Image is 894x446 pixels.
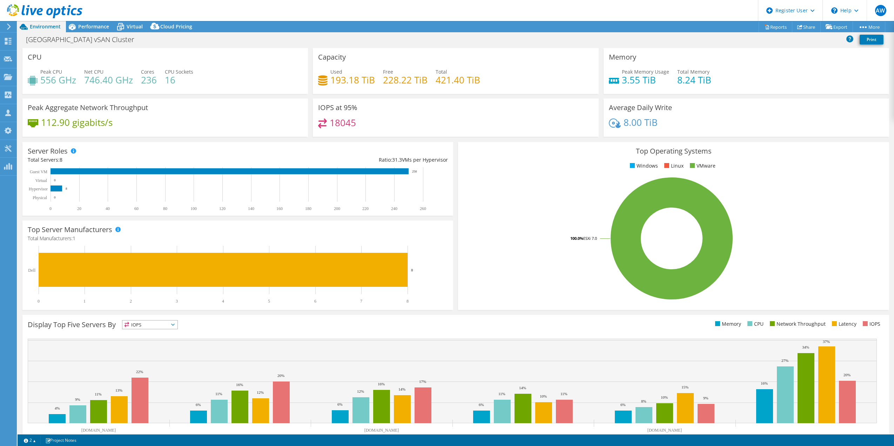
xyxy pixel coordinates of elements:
a: Share [792,21,821,32]
h4: 3.55 TiB [622,76,669,84]
text: 120 [219,206,226,211]
h4: 556 GHz [40,76,76,84]
text: 100 [190,206,197,211]
text: 240 [391,206,397,211]
text: [DOMAIN_NAME] [364,428,399,433]
h3: Server Roles [28,147,68,155]
tspan: ESXi 7.0 [583,236,597,241]
text: Hypervisor [29,187,48,191]
h4: 112.90 gigabits/s [41,119,113,126]
a: Print [860,35,883,45]
text: 8% [641,399,646,403]
text: 14% [519,386,526,390]
text: 10% [661,395,668,399]
text: 12% [257,390,264,394]
text: 20% [277,373,284,378]
li: VMware [688,162,715,170]
text: 8 [66,187,67,190]
span: AW [875,5,886,16]
text: 2 [130,299,132,304]
span: Peak Memory Usage [622,68,669,75]
li: Memory [713,320,741,328]
text: 37% [823,339,830,344]
span: Virtual [127,23,143,30]
a: 2 [19,436,41,445]
h3: CPU [28,53,42,61]
svg: \n [831,7,838,14]
span: Net CPU [84,68,103,75]
h3: Memory [609,53,636,61]
text: 40 [106,206,110,211]
text: 60 [134,206,139,211]
text: 16% [761,381,768,385]
text: Physical [33,195,47,200]
text: [DOMAIN_NAME] [81,428,116,433]
div: Total Servers: [28,156,238,164]
text: 11% [215,392,222,396]
text: 6 [314,299,316,304]
a: Export [820,21,853,32]
h4: 746.40 GHz [84,76,133,84]
span: 1 [73,235,75,242]
text: 11% [560,392,567,396]
text: 180 [305,206,311,211]
text: 0 [38,299,40,304]
a: Project Notes [40,436,81,445]
text: 6% [196,403,201,407]
text: 200 [334,206,340,211]
h3: IOPS at 95% [318,104,357,111]
text: 11% [498,392,505,396]
div: Ratio: VMs per Hypervisor [238,156,448,164]
text: 4 [222,299,224,304]
h3: Top Server Manufacturers [28,226,112,234]
span: CPU Sockets [165,68,193,75]
text: 16% [236,383,243,387]
tspan: 100.0% [570,236,583,241]
text: 1 [83,299,86,304]
h4: 8.24 TiB [677,76,711,84]
span: Total Memory [677,68,710,75]
text: 9% [703,396,708,400]
text: 250 [412,170,417,173]
h4: 236 [141,76,157,84]
text: 220 [362,206,369,211]
h4: 16 [165,76,193,84]
text: Dell [28,268,35,273]
text: 5 [268,299,270,304]
text: 260 [420,206,426,211]
text: 80 [163,206,167,211]
span: Free [383,68,393,75]
text: 34% [802,345,809,349]
text: 140 [248,206,254,211]
text: 6% [337,402,343,406]
h4: 421.40 TiB [436,76,480,84]
span: 8 [60,156,62,163]
li: IOPS [861,320,880,328]
span: Performance [78,23,109,30]
text: 8 [406,299,409,304]
text: 17% [419,379,426,384]
text: 0 [54,196,56,199]
h4: 8.00 TiB [624,119,658,126]
text: 0 [49,206,52,211]
text: 20 [77,206,81,211]
h3: Peak Aggregate Network Throughput [28,104,148,111]
span: 31.3 [392,156,402,163]
h4: Total Manufacturers: [28,235,448,242]
text: 20% [843,373,851,377]
text: 6% [620,403,626,407]
text: 16% [378,382,385,386]
li: Windows [628,162,658,170]
h3: Average Daily Write [609,104,672,111]
text: 10% [540,394,547,398]
text: 160 [276,206,283,211]
span: Environment [30,23,61,30]
text: Guest VM [30,169,47,174]
h4: 18045 [330,119,356,127]
text: 0 [54,178,56,182]
h3: Capacity [318,53,346,61]
text: 8 [411,268,413,272]
text: 11% [95,392,102,396]
text: 7 [360,299,362,304]
li: Latency [830,320,856,328]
